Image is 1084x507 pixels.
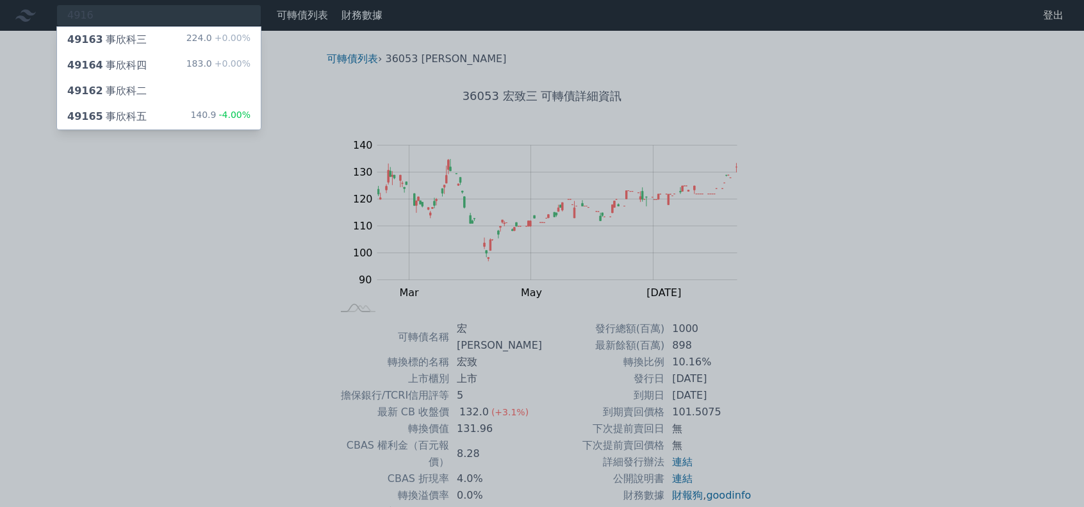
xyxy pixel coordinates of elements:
[67,58,147,73] div: 事欣科四
[67,83,147,99] div: 事欣科二
[57,27,261,53] a: 49163事欣科三 224.0+0.00%
[216,110,250,120] span: -4.00%
[57,104,261,129] a: 49165事欣科五 140.9-4.00%
[212,33,250,43] span: +0.00%
[186,58,250,73] div: 183.0
[212,58,250,69] span: +0.00%
[67,110,103,122] span: 49165
[57,53,261,78] a: 49164事欣科四 183.0+0.00%
[57,78,261,104] a: 49162事欣科二
[67,32,147,47] div: 事欣科三
[67,33,103,46] span: 49163
[190,109,250,124] div: 140.9
[186,32,250,47] div: 224.0
[67,85,103,97] span: 49162
[67,109,147,124] div: 事欣科五
[67,59,103,71] span: 49164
